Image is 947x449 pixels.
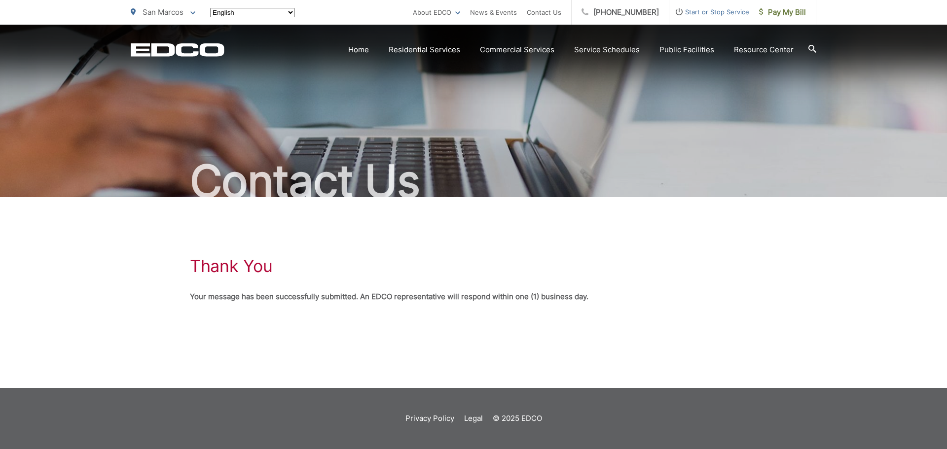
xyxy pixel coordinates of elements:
h2: Contact Us [131,157,816,206]
select: Select a language [210,8,295,17]
span: San Marcos [143,7,183,17]
a: EDCD logo. Return to the homepage. [131,43,224,57]
a: About EDCO [413,6,460,18]
a: Public Facilities [659,44,714,56]
a: Privacy Policy [405,413,454,424]
h1: Thank You [190,256,272,276]
span: Pay My Bill [759,6,806,18]
a: Contact Us [527,6,561,18]
strong: Your message has been successfully submitted. An EDCO representative will respond within one (1) ... [190,292,588,301]
a: Legal [464,413,483,424]
a: Resource Center [734,44,794,56]
a: Residential Services [389,44,460,56]
a: Service Schedules [574,44,640,56]
a: Home [348,44,369,56]
a: Commercial Services [480,44,554,56]
p: © 2025 EDCO [493,413,542,424]
a: News & Events [470,6,517,18]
